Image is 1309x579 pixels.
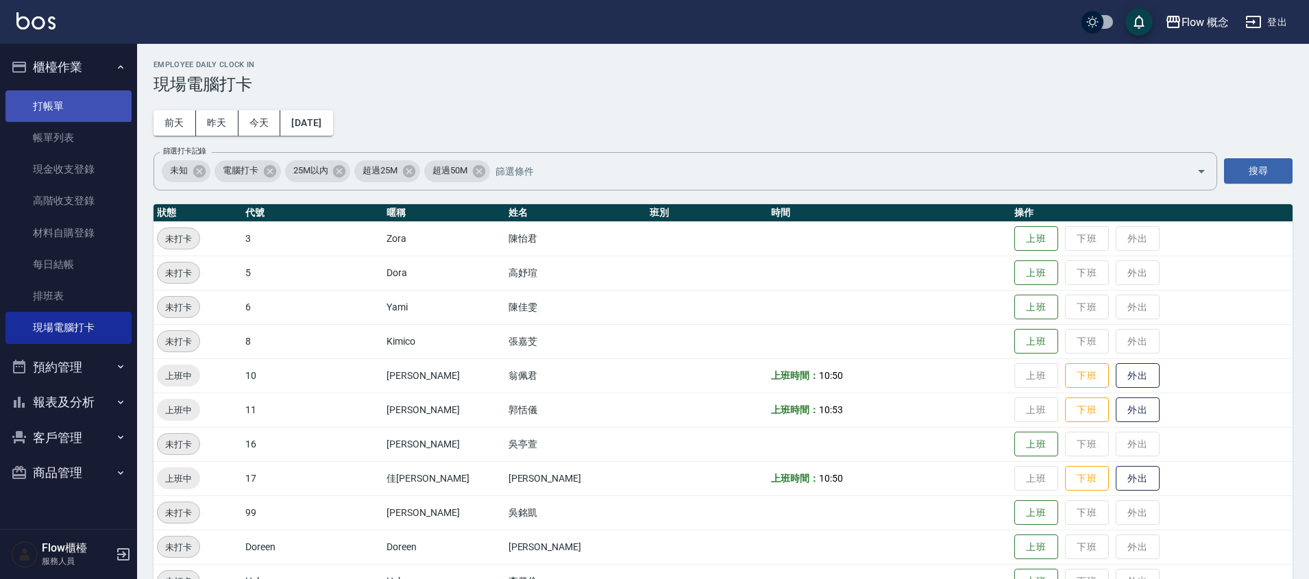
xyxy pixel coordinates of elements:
[505,324,646,358] td: 張嘉芠
[1065,466,1109,491] button: 下班
[16,12,56,29] img: Logo
[5,90,132,122] a: 打帳單
[646,204,768,222] th: 班別
[505,393,646,427] td: 郭恬儀
[505,530,646,564] td: [PERSON_NAME]
[5,49,132,85] button: 櫃檯作業
[215,164,267,177] span: 電腦打卡
[242,221,383,256] td: 3
[162,164,196,177] span: 未知
[285,160,351,182] div: 25M以內
[5,349,132,385] button: 預約管理
[242,461,383,495] td: 17
[154,110,196,136] button: 前天
[1014,500,1058,526] button: 上班
[383,324,504,358] td: Kimico
[1014,260,1058,286] button: 上班
[1014,226,1058,251] button: 上班
[1182,14,1230,31] div: Flow 概念
[383,393,504,427] td: [PERSON_NAME]
[5,217,132,249] a: 材料自購登錄
[242,324,383,358] td: 8
[1014,432,1058,457] button: 上班
[1240,10,1293,35] button: 登出
[1224,158,1293,184] button: 搜尋
[163,146,206,156] label: 篩選打卡記錄
[819,370,843,381] span: 10:50
[158,300,199,315] span: 未打卡
[285,164,337,177] span: 25M以內
[154,75,1293,94] h3: 現場電腦打卡
[42,541,112,555] h5: Flow櫃檯
[242,393,383,427] td: 11
[242,256,383,290] td: 5
[158,232,199,246] span: 未打卡
[5,280,132,312] a: 排班表
[505,495,646,530] td: 吳銘凱
[383,221,504,256] td: Zora
[383,495,504,530] td: [PERSON_NAME]
[505,427,646,461] td: 吳亭萱
[162,160,210,182] div: 未知
[5,384,132,420] button: 報表及分析
[5,312,132,343] a: 現場電腦打卡
[242,427,383,461] td: 16
[768,204,1011,222] th: 時間
[5,249,132,280] a: 每日結帳
[5,455,132,491] button: 商品管理
[505,461,646,495] td: [PERSON_NAME]
[242,530,383,564] td: Doreen
[5,420,132,456] button: 客戶管理
[238,110,281,136] button: 今天
[196,110,238,136] button: 昨天
[1125,8,1153,36] button: save
[424,164,476,177] span: 超過50M
[383,358,504,393] td: [PERSON_NAME]
[383,204,504,222] th: 暱稱
[11,541,38,568] img: Person
[354,164,406,177] span: 超過25M
[157,369,200,383] span: 上班中
[242,358,383,393] td: 10
[1065,363,1109,389] button: 下班
[1014,534,1058,560] button: 上班
[1014,295,1058,320] button: 上班
[383,427,504,461] td: [PERSON_NAME]
[158,266,199,280] span: 未打卡
[383,530,504,564] td: Doreen
[157,403,200,417] span: 上班中
[157,471,200,486] span: 上班中
[5,122,132,153] a: 帳單列表
[1065,397,1109,423] button: 下班
[1116,466,1160,491] button: 外出
[492,159,1173,183] input: 篩選條件
[242,495,383,530] td: 99
[1160,8,1235,36] button: Flow 概念
[819,473,843,484] span: 10:50
[1014,329,1058,354] button: 上班
[505,358,646,393] td: 翁佩君
[5,153,132,185] a: 現金收支登錄
[771,370,819,381] b: 上班時間：
[242,204,383,222] th: 代號
[505,204,646,222] th: 姓名
[158,334,199,349] span: 未打卡
[1011,204,1293,222] th: 操作
[771,473,819,484] b: 上班時間：
[1116,363,1160,389] button: 外出
[154,204,242,222] th: 狀態
[280,110,332,136] button: [DATE]
[505,256,646,290] td: 高妤瑄
[819,404,843,415] span: 10:53
[505,290,646,324] td: 陳佳雯
[158,506,199,520] span: 未打卡
[154,60,1293,69] h2: Employee Daily Clock In
[383,461,504,495] td: 佳[PERSON_NAME]
[771,404,819,415] b: 上班時間：
[215,160,281,182] div: 電腦打卡
[383,256,504,290] td: Dora
[424,160,490,182] div: 超過50M
[5,185,132,217] a: 高階收支登錄
[1190,160,1212,182] button: Open
[383,290,504,324] td: Yami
